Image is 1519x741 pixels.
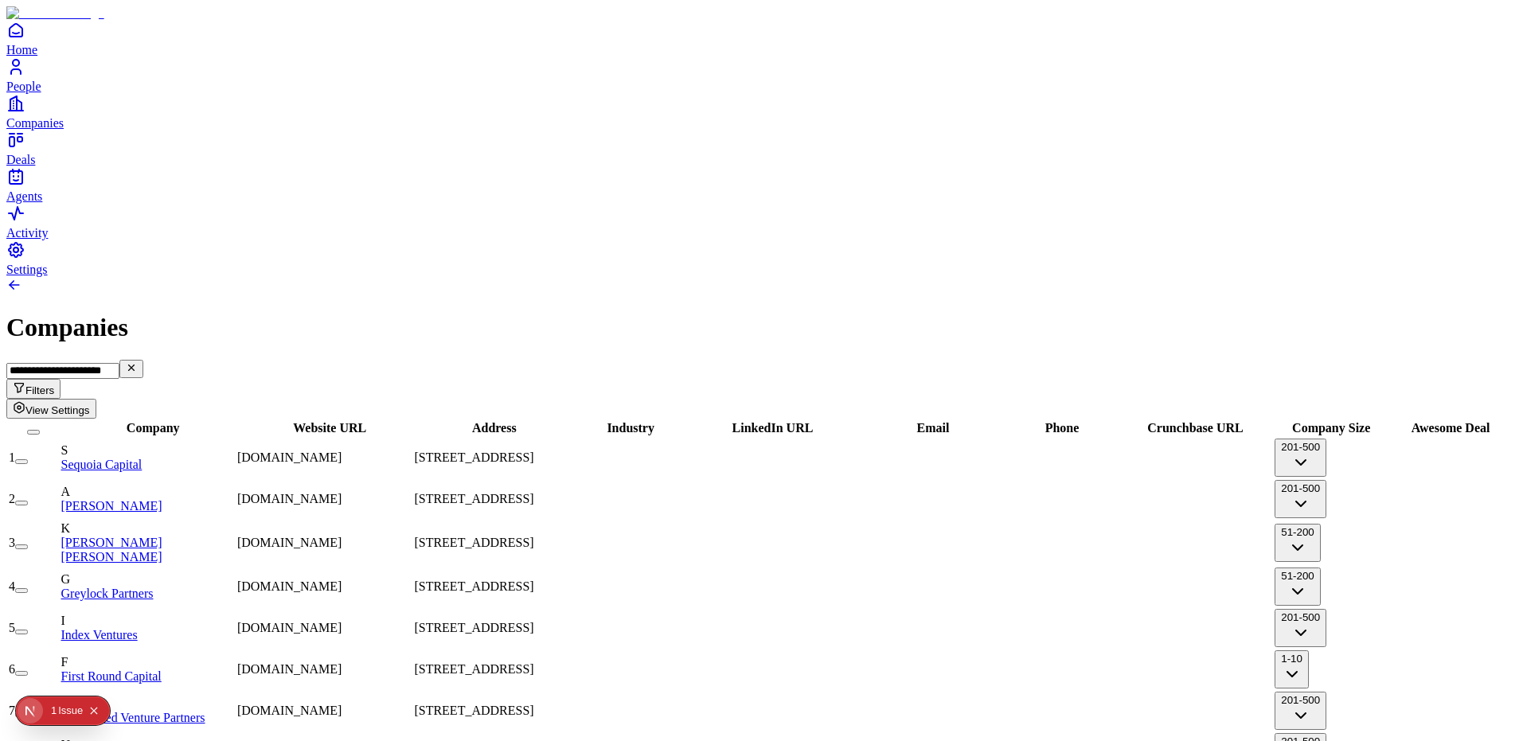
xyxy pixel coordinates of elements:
span: 1 [9,450,15,464]
span: Companies [6,116,64,130]
span: Industry [607,421,654,435]
span: Agents [6,189,42,203]
div: Clear filterOpen natural language filter [6,360,1513,399]
a: Deals [6,131,1513,166]
span: [STREET_ADDRESS] [414,662,533,676]
button: Open natural language filter [6,379,61,399]
div: G [61,572,234,587]
a: Home [6,21,1513,57]
div: K [61,521,234,536]
span: [DOMAIN_NAME] [237,704,342,717]
div: F [61,655,234,669]
a: Companies [6,94,1513,130]
a: [PERSON_NAME] [61,499,162,513]
a: [PERSON_NAME] [PERSON_NAME] [61,536,162,564]
span: 5 [9,621,15,634]
span: Settings [6,263,48,276]
div: L [61,696,234,711]
span: [STREET_ADDRESS] [414,621,533,634]
span: People [6,80,41,93]
span: 6 [9,662,15,676]
span: [DOMAIN_NAME] [237,536,342,549]
a: Settings [6,240,1513,276]
img: Item Brain Logo [6,6,104,21]
span: Address [472,421,517,435]
span: [DOMAIN_NAME] [237,579,342,593]
span: Crunchbase URL [1147,421,1243,435]
span: View Settings [25,404,90,416]
a: Index Ventures [61,628,138,642]
h1: Companies [6,313,1513,342]
button: Clear filter [119,360,143,378]
div: S [61,443,234,458]
span: [DOMAIN_NAME] [237,662,342,676]
span: [DOMAIN_NAME] [237,621,342,634]
span: Company Size [1292,421,1370,435]
span: [STREET_ADDRESS] [414,704,533,717]
span: [STREET_ADDRESS] [414,492,533,505]
div: A [61,485,234,499]
a: Activity [6,204,1513,240]
span: [STREET_ADDRESS] [414,450,533,464]
span: Activity [6,226,48,240]
span: LinkedIn URL [732,421,814,435]
span: 3 [9,536,15,549]
span: Phone [1045,421,1080,435]
a: Sequoia Capital [61,458,143,471]
a: Greylock Partners [61,587,154,600]
a: First Round Capital [61,669,162,683]
span: 7 [9,704,15,717]
span: 2 [9,492,15,505]
span: [DOMAIN_NAME] [237,492,342,505]
a: Lightspeed Venture Partners [61,711,205,724]
span: [STREET_ADDRESS] [414,536,533,549]
span: Home [6,43,37,57]
span: [STREET_ADDRESS] [414,579,533,593]
span: 4 [9,579,15,593]
div: I [61,614,234,628]
a: People [6,57,1513,93]
a: Agents [6,167,1513,203]
span: [DOMAIN_NAME] [237,450,342,464]
span: Email [917,421,950,435]
span: Company [127,421,180,435]
button: View Settings [6,399,96,419]
span: Deals [6,153,35,166]
span: Awesome Deal [1412,421,1490,435]
span: Website URL [293,421,366,435]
